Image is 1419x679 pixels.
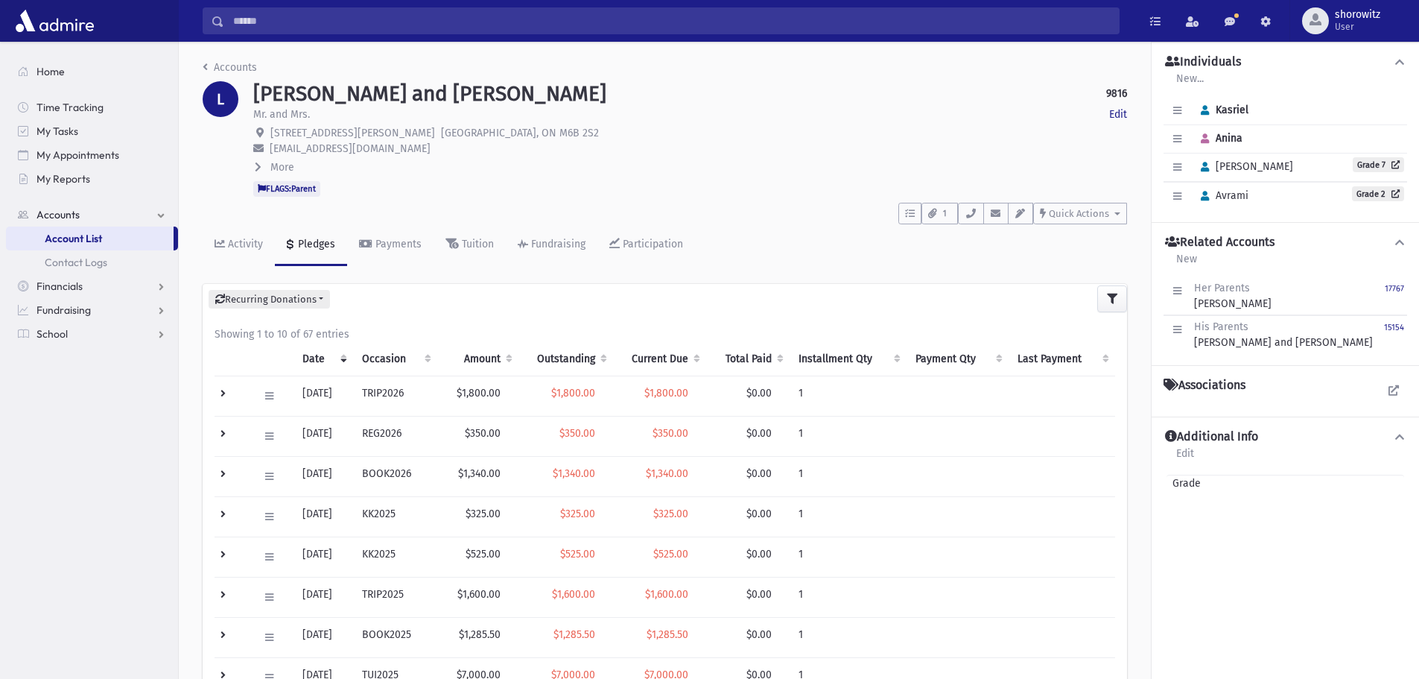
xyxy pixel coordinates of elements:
button: Individuals [1164,54,1407,70]
a: Financials [6,274,178,298]
td: [DATE] [293,376,353,417]
span: $325.00 [653,508,688,520]
span: $0.00 [746,588,772,601]
td: TRIP2025 [353,578,437,618]
th: Amount: activate to sort column ascending [437,342,518,376]
td: [DATE] [293,578,353,618]
span: $350.00 [653,427,688,440]
span: Her Parents [1194,282,1250,294]
td: 1 [790,537,907,578]
td: [DATE] [293,497,353,537]
a: Edit [1109,107,1127,122]
span: $1,600.00 [552,588,595,601]
td: BOOK2026 [353,457,437,497]
small: 15154 [1384,323,1404,332]
div: Showing 1 to 10 of 67 entries [215,326,1115,342]
span: My Appointments [36,148,119,162]
span: Home [36,65,65,78]
div: [PERSON_NAME] and [PERSON_NAME] [1194,319,1373,350]
a: 17767 [1385,280,1404,312]
span: $1,600.00 [645,588,688,601]
span: School [36,327,68,341]
h4: Related Accounts [1165,235,1274,250]
nav: breadcrumb [203,60,257,81]
span: $1,340.00 [646,467,688,480]
span: Grade [1166,476,1201,491]
span: His Parents [1194,320,1248,333]
th: Last Payment: activate to sort column ascending [1009,342,1115,376]
span: shorowitz [1335,9,1380,21]
td: $350.00 [437,417,518,457]
span: FLAGS:Parent [253,181,320,196]
h4: Associations [1164,378,1245,393]
td: KK2025 [353,497,437,537]
td: [DATE] [293,537,353,578]
a: My Tasks [6,119,178,143]
span: $0.00 [746,508,772,520]
a: Edit [1175,445,1195,472]
button: 1 [921,203,958,224]
span: Time Tracking [36,101,104,114]
a: Fundraising [6,298,178,322]
td: $1,600.00 [437,578,518,618]
td: 1 [790,417,907,457]
p: Mr. and Mrs. [253,107,310,122]
span: $325.00 [560,508,595,520]
th: Current Due: activate to sort column ascending [613,342,706,376]
th: Payment Qty: activate to sort column ascending [907,342,1009,376]
span: $0.00 [746,427,772,440]
span: $1,285.50 [647,628,688,641]
td: 1 [790,457,907,497]
span: $0.00 [746,548,772,560]
span: More [270,161,294,174]
span: $1,800.00 [551,387,595,399]
a: Tuition [434,224,506,266]
td: $325.00 [437,497,518,537]
span: Kasriel [1194,104,1248,116]
a: Time Tracking [6,95,178,119]
strong: 9816 [1106,86,1127,101]
td: $1,285.50 [437,618,518,658]
span: Anina [1194,132,1242,145]
span: My Tasks [36,124,78,138]
a: New [1175,250,1198,277]
a: Account List [6,227,174,250]
a: Payments [347,224,434,266]
span: $1,285.50 [553,628,595,641]
a: Fundraising [506,224,597,266]
a: Activity [203,224,275,266]
td: $525.00 [437,537,518,578]
input: Search [224,7,1119,34]
td: TRIP2026 [353,376,437,417]
td: [DATE] [293,618,353,658]
a: New... [1175,70,1204,97]
td: 1 [790,376,907,417]
div: Tuition [459,238,494,250]
div: L [203,81,238,117]
a: Participation [597,224,695,266]
button: Related Accounts [1164,235,1407,250]
button: Additional Info [1164,429,1407,445]
button: Quick Actions [1033,203,1127,224]
span: $0.00 [746,387,772,399]
span: Account List [45,232,102,245]
a: School [6,322,178,346]
div: Fundraising [528,238,585,250]
a: 15154 [1384,319,1404,350]
td: $1,800.00 [437,376,518,417]
div: [PERSON_NAME] [1194,280,1272,312]
span: User [1335,21,1380,33]
th: Installment Qty: activate to sort column ascending [790,342,907,376]
td: 1 [790,497,907,537]
span: Quick Actions [1049,208,1109,219]
td: [DATE] [293,457,353,497]
span: $0.00 [746,467,772,480]
h4: Additional Info [1165,429,1258,445]
th: Total Paid: activate to sort column ascending [706,342,790,376]
img: AdmirePro [12,6,98,36]
div: Activity [225,238,263,250]
span: 1 [939,207,951,221]
button: Recurring Donations [209,290,330,309]
span: [STREET_ADDRESS][PERSON_NAME] [270,127,435,139]
span: Avrami [1194,189,1248,202]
